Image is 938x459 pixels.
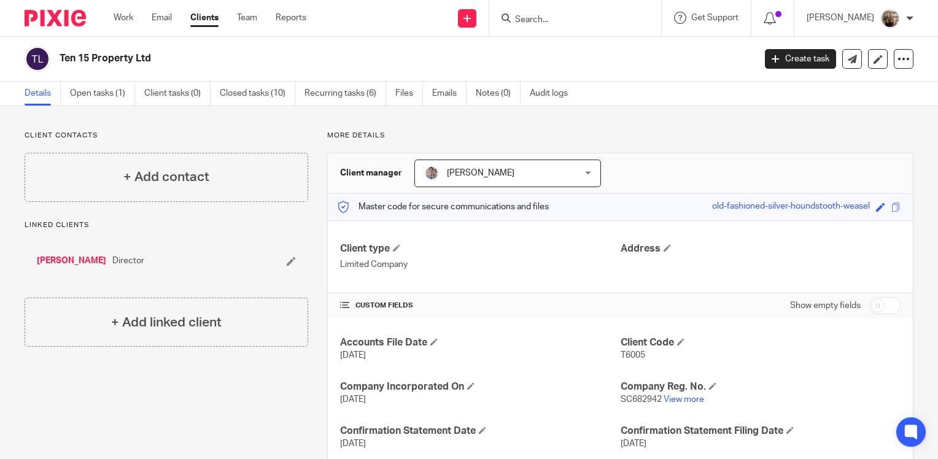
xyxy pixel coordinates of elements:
a: Reports [276,12,306,24]
p: Linked clients [25,220,308,230]
a: Email [152,12,172,24]
span: Get Support [691,13,738,22]
a: Create task [765,49,836,69]
h4: Company Incorporated On [340,380,620,393]
h4: + Add contact [123,168,209,187]
h4: Client type [340,242,620,255]
a: [PERSON_NAME] [37,255,106,267]
p: More details [327,131,913,141]
span: T6005 [621,351,645,360]
h4: Company Reg. No. [621,380,901,393]
a: Details [25,82,61,106]
a: Clients [190,12,219,24]
a: Recurring tasks (6) [304,82,386,106]
h4: Client Code [621,336,901,349]
input: Search [514,15,624,26]
span: Director [112,255,144,267]
h4: CUSTOM FIELDS [340,301,620,310]
h2: Ten 15 Property Ltd [60,52,609,65]
a: Client tasks (0) [144,82,211,106]
p: Limited Company [340,258,620,271]
span: [DATE] [621,439,646,448]
a: Work [114,12,133,24]
span: SC682942 [621,395,662,404]
span: [DATE] [340,395,366,404]
p: Client contacts [25,131,308,141]
a: Team [237,12,257,24]
label: Show empty fields [790,299,861,312]
a: Closed tasks (10) [220,82,295,106]
h4: Address [621,242,901,255]
a: Audit logs [530,82,577,106]
span: [DATE] [340,439,366,448]
p: Master code for secure communications and files [337,201,549,213]
a: Files [395,82,423,106]
img: svg%3E [25,46,50,72]
a: Emails [432,82,467,106]
a: Open tasks (1) [70,82,135,106]
div: old-fashioned-silver-houndstooth-weasel [712,200,870,214]
h3: Client manager [340,167,402,179]
h4: + Add linked client [111,313,222,332]
img: pic.png [880,9,900,28]
h4: Confirmation Statement Filing Date [621,425,901,438]
a: Notes (0) [476,82,521,106]
img: Pixie [25,10,86,26]
img: I%20like%20this%20one%20Deanoa.jpg [424,166,439,180]
a: View more [664,395,704,404]
p: [PERSON_NAME] [807,12,874,24]
h4: Confirmation Statement Date [340,425,620,438]
span: [DATE] [340,351,366,360]
span: [PERSON_NAME] [447,169,514,177]
h4: Accounts File Date [340,336,620,349]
